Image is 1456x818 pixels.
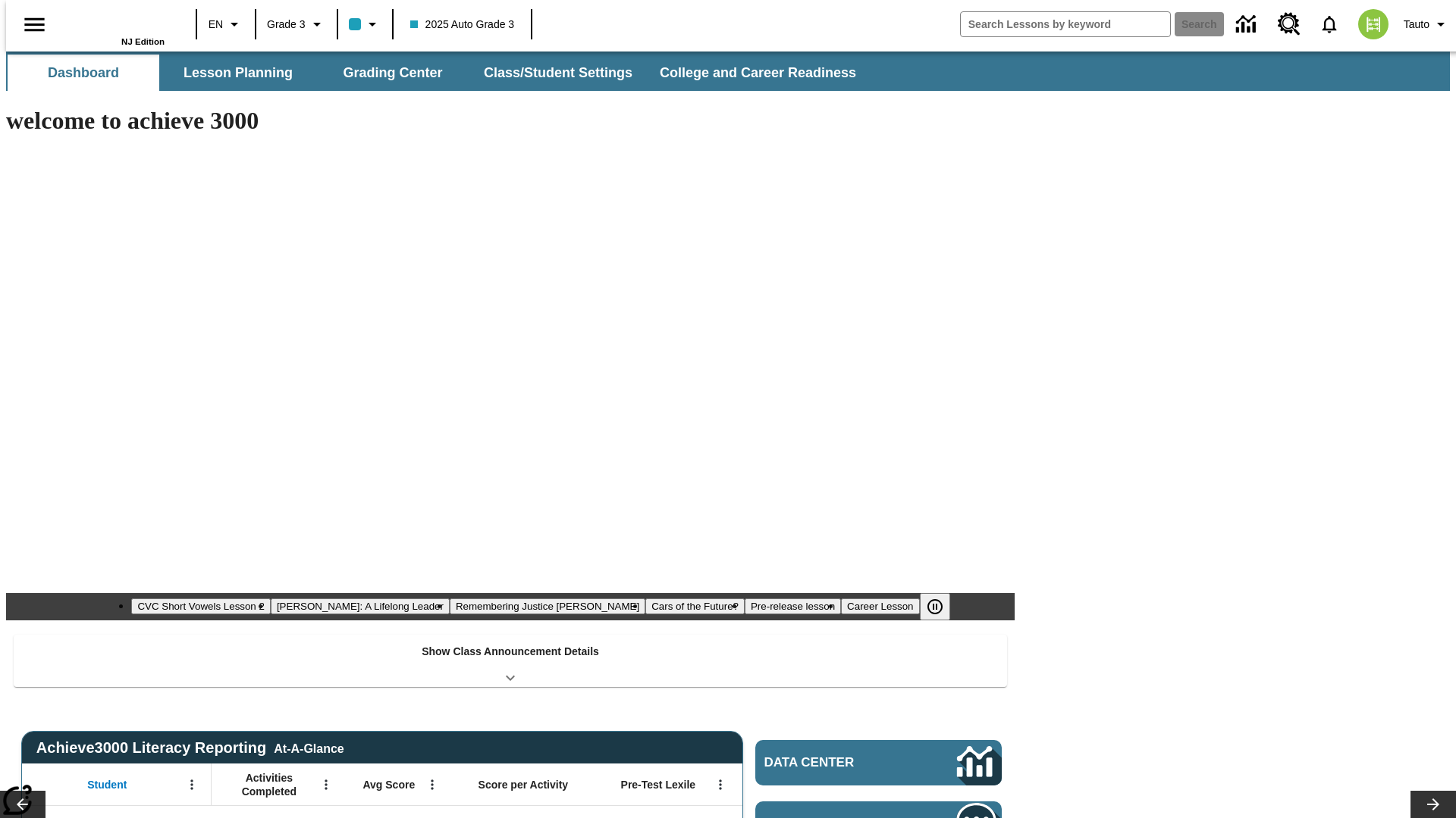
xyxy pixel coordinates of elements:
[343,11,388,38] button: Class color is light blue. Change class color
[12,2,57,47] button: Open side menu
[479,778,569,791] span: Score per Activity
[764,755,906,770] span: Data Center
[1398,11,1456,38] button: Profile/Settings
[6,55,870,91] div: SubNavbar
[36,739,344,757] span: Achieve3000 Literacy Reporting
[6,107,1015,135] h1: welcome to achieve 3000
[66,5,165,46] div: Home
[87,778,127,791] span: Student
[1358,9,1389,39] img: avatar image
[1404,17,1429,33] span: Tauto
[1227,4,1269,45] a: Data Center
[1349,5,1398,44] button: Select a new avatar
[1269,4,1310,45] a: Resource Center, Will open in new tab
[362,778,415,791] span: Avg Score
[421,773,444,796] button: Open Menu
[745,598,841,614] button: Slide 5 Pre-release lesson
[315,773,337,796] button: Open Menu
[162,55,314,91] button: Lesson Planning
[422,644,599,660] p: Show Class Announcement Details
[450,598,645,614] button: Slide 3 Remembering Justice O'Connor
[410,17,515,33] span: 2025 Auto Grade 3
[202,11,250,38] button: Language: EN, Select a language
[66,7,165,37] a: Home
[961,12,1170,36] input: search field
[755,740,1002,785] a: Data Center
[645,598,745,614] button: Slide 4 Cars of the Future?
[121,37,165,46] span: NJ Edition
[709,773,732,796] button: Open Menu
[841,598,919,614] button: Slide 6 Career Lesson
[472,55,645,91] button: Class/Student Settings
[621,778,696,791] span: Pre-Test Lexile
[317,55,469,91] button: Grading Center
[209,17,223,33] span: EN
[14,635,1007,687] div: Show Class Announcement Details
[274,739,344,756] div: At-A-Glance
[131,598,270,614] button: Slide 1 CVC Short Vowels Lesson 2
[271,598,450,614] button: Slide 2 Dianne Feinstein: A Lifelong Leader
[261,11,332,38] button: Grade: Grade 3, Select a grade
[920,593,965,620] div: Pause
[8,55,159,91] button: Dashboard
[648,55,868,91] button: College and Career Readiness
[180,773,203,796] button: Open Menu
[219,771,319,798] span: Activities Completed
[1310,5,1349,44] a: Notifications
[920,593,950,620] button: Pause
[267,17,306,33] span: Grade 3
[1410,791,1456,818] button: Lesson carousel, Next
[6,52,1450,91] div: SubNavbar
